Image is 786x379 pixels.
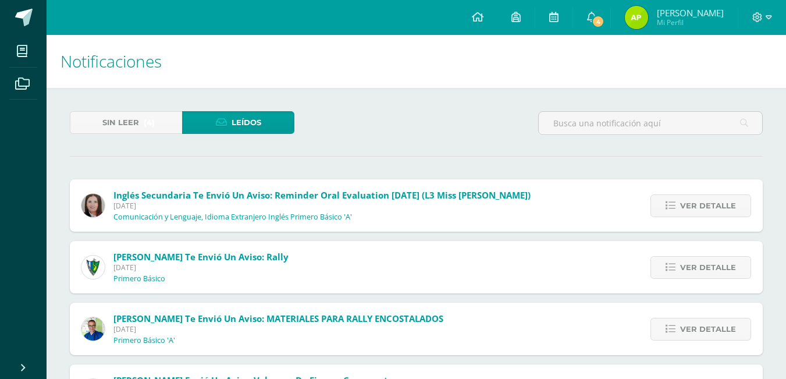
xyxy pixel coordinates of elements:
span: [DATE] [113,201,531,211]
p: Comunicación y Lenguaje, Idioma Extranjero Inglés Primero Básico 'A' [113,212,352,222]
a: Sin leer(4) [70,111,182,134]
span: [PERSON_NAME] te envió un aviso: MATERIALES PARA RALLY ENCOSTALADOS [113,313,443,324]
span: 4 [592,15,604,28]
img: 8af0450cf43d44e38c4a1497329761f3.png [81,194,105,217]
span: Ver detalle [680,195,736,217]
span: Mi Perfil [657,17,724,27]
span: Inglés Secundaria te envió un aviso: Reminder Oral Evaluation [DATE] (L3 Miss [PERSON_NAME]) [113,189,531,201]
span: Notificaciones [61,50,162,72]
p: Primero Básico 'A' [113,336,175,345]
span: [PERSON_NAME] te envió un aviso: Rally [113,251,289,263]
a: Leídos [182,111,294,134]
span: Sin leer [102,112,139,133]
span: Ver detalle [680,257,736,278]
span: [DATE] [113,263,289,272]
img: 8c24789ac69e995d34b3b5f151a02f68.png [625,6,648,29]
span: (4) [144,112,155,133]
span: Ver detalle [680,318,736,340]
img: 692ded2a22070436d299c26f70cfa591.png [81,317,105,341]
span: Leídos [232,112,261,133]
input: Busca una notificación aquí [539,112,762,134]
span: [DATE] [113,324,443,334]
p: Primero Básico [113,274,165,284]
img: 9f174a157161b4ddbe12118a61fed988.png [81,256,105,279]
span: [PERSON_NAME] [657,7,724,19]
